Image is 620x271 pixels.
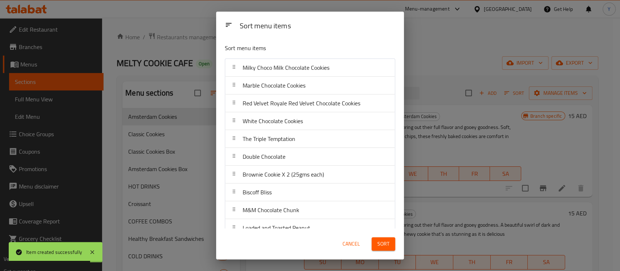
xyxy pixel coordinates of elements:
[243,133,295,144] span: The Triple Temptation
[225,148,395,166] div: Double Chocolate
[243,187,272,198] span: Biscoff Bliss
[225,94,395,112] div: Red Velvet Royale Red Velvet Chocolate Cookies
[243,151,285,162] span: Double Chocolate
[225,59,395,77] div: Milky Choco Milk Chocolate Cookies
[225,183,395,201] div: Biscoff Bliss
[225,166,395,183] div: Brownie Cookie X 2 (25gms each)
[243,116,303,126] span: White Chocolate Cookies
[225,112,395,130] div: White Chocolate Cookies
[225,130,395,148] div: The Triple Temptation
[372,237,395,251] button: Sort
[225,201,395,219] div: M&M Chocolate Chunk
[243,80,305,91] span: Marble Chocolate Cookies
[243,169,324,180] span: Brownie Cookie X 2 (25gms each)
[243,222,310,233] span: Loaded and Toasted Peanut
[243,62,329,73] span: Milky Choco Milk Chocolate Cookies
[343,239,360,248] span: Cancel
[377,239,389,248] span: Sort
[340,237,363,251] button: Cancel
[243,98,360,109] span: Red Velvet Royale Red Velvet Chocolate Cookies
[225,77,395,94] div: Marble Chocolate Cookies
[225,219,395,237] div: Loaded and Toasted Peanut
[26,248,82,256] div: Item created successfully
[243,205,299,215] span: M&M Chocolate Chunk
[225,44,360,53] p: Sort menu items
[236,18,398,35] div: Sort menu items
